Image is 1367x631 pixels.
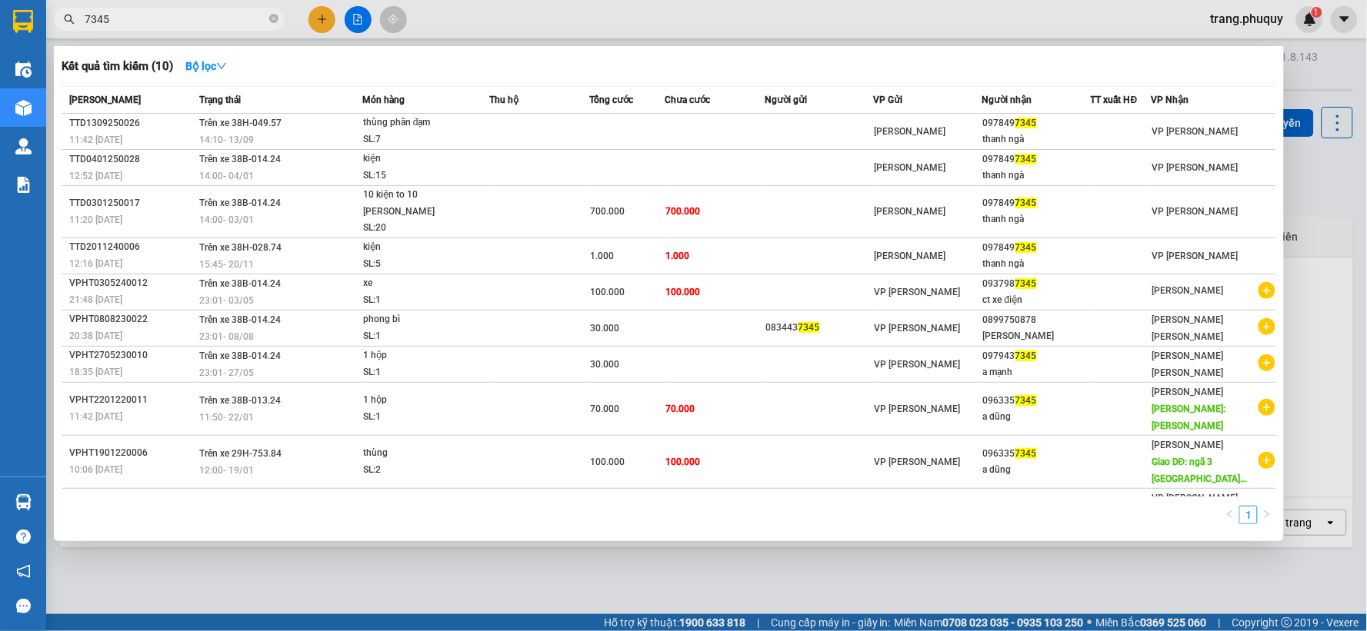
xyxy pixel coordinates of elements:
span: 100.000 [665,457,700,467]
span: Trên xe 38B-014.24 [199,314,281,325]
img: warehouse-icon [15,61,32,78]
span: 20:38 [DATE] [69,330,122,341]
span: 11:20 [DATE] [69,214,122,225]
span: VP [PERSON_NAME] [875,457,961,467]
span: [PERSON_NAME] [PERSON_NAME] [1152,350,1223,378]
span: plus-circle [1259,318,1275,335]
span: [PERSON_NAME] [1152,285,1223,296]
div: phong bì [363,311,478,328]
span: 100.000 [590,457,625,467]
div: 093798 [983,276,1090,292]
span: plus-circle [1259,282,1275,299]
div: 10 kiện to 10 [PERSON_NAME] [363,187,478,220]
div: a mạnh [983,364,1090,380]
span: VP [PERSON_NAME] [875,359,961,370]
span: 12:16 [DATE] [69,258,122,269]
span: VP [PERSON_NAME] [1152,251,1238,261]
span: 7345 [1015,118,1037,128]
div: thanh ngà [983,131,1090,148]
span: 15:45 - 20/11 [199,259,254,270]
div: SL: 7 [363,131,478,148]
div: kiện [363,239,478,256]
div: TTD2011240006 [69,239,195,255]
span: VP [PERSON_NAME] [1152,162,1238,173]
span: 12:00 - 19/01 [199,465,254,476]
span: 7345 [1015,242,1037,253]
span: Trên xe 38B-013.24 [199,395,281,406]
span: close-circle [269,14,278,23]
div: SL: 1 [363,328,478,345]
span: VP [PERSON_NAME] [875,404,961,414]
span: 11:42 [DATE] [69,135,122,145]
span: Chưa cước [665,95,710,105]
div: SL: 1 [363,409,478,426]
div: SL: 1 [363,364,478,381]
span: Tổng cước [589,95,633,105]
img: warehouse-icon [15,138,32,154]
span: Trên xe 38B-014.24 [199,154,281,164]
h3: Kết quả tìm kiếm ( 10 ) [62,58,173,75]
span: 1.000 [590,251,614,261]
div: thùng [363,445,478,462]
span: message [16,599,31,613]
div: TTD1309250026 [69,115,195,131]
span: 7345 [1015,198,1037,208]
span: question-circle [16,530,31,544]
li: Next Page [1258,506,1276,524]
span: 23:01 - 08/08 [199,331,254,342]
div: thanh ngà [983,256,1090,272]
span: 14:00 - 04/01 [199,171,254,181]
div: 096335 [983,446,1090,462]
span: Trên xe 38B-014.24 [199,350,281,361]
div: a dũng [983,409,1090,425]
span: 1.000 [665,251,689,261]
span: plus-circle [1259,452,1275,469]
span: VP [PERSON_NAME] [1152,493,1238,503]
div: 0899750878 [983,312,1090,328]
span: Giao DĐ: ngã 3 [GEOGRAPHIC_DATA]... [1152,457,1247,484]
div: VPHT2705230010 [69,347,195,364]
span: 30.000 [590,323,619,334]
span: Trên xe 38B-014.24 [199,198,281,208]
div: VPHT2201220011 [69,392,195,408]
div: 1 hộp [363,347,478,364]
img: logo-vxr [13,10,33,33]
a: 1 [1240,506,1257,523]
div: SL: 5 [363,256,478,273]
div: 097849 [983,115,1090,131]
div: VPHT0305240012 [69,275,195,291]
span: 700.000 [665,206,700,217]
li: Previous Page [1221,506,1239,524]
span: 10:06 [DATE] [69,464,122,475]
span: 100.000 [665,287,700,297]
span: [PERSON_NAME]: [PERSON_NAME] [1152,404,1225,431]
span: 7345 [1015,278,1037,289]
div: 1 hộp [363,392,478,409]
span: notification [16,564,31,579]
span: plus-circle [1259,399,1275,416]
div: VPHT1901220006 [69,445,195,461]
span: down [216,61,227,71]
span: plus-circle [1259,354,1275,371]
span: 11:42 [DATE] [69,411,122,422]
span: 100.000 [590,287,625,297]
div: SL: 2 [363,462,478,479]
span: VP Nhận [1151,95,1189,105]
span: 7345 [1015,395,1037,406]
span: Trên xe 29H-753.84 [199,448,282,459]
div: thùng phân đạm [363,115,478,131]
span: 23:01 - 27/05 [199,367,254,378]
img: warehouse-icon [15,494,32,510]
span: right [1262,510,1272,519]
span: VP [PERSON_NAME] [875,287,961,297]
input: Tìm tên, số ĐT hoặc mã đơn [85,11,266,28]
div: TTD0401250028 [69,151,195,168]
span: 14:00 - 03/01 [199,214,254,225]
div: a dũng [983,462,1090,478]
span: 30.000 [590,359,619,370]
span: [PERSON_NAME] [875,126,946,137]
span: Trạng thái [199,95,241,105]
span: 700.000 [590,206,625,217]
div: 097849 [983,195,1090,211]
div: 097849 [983,240,1090,256]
